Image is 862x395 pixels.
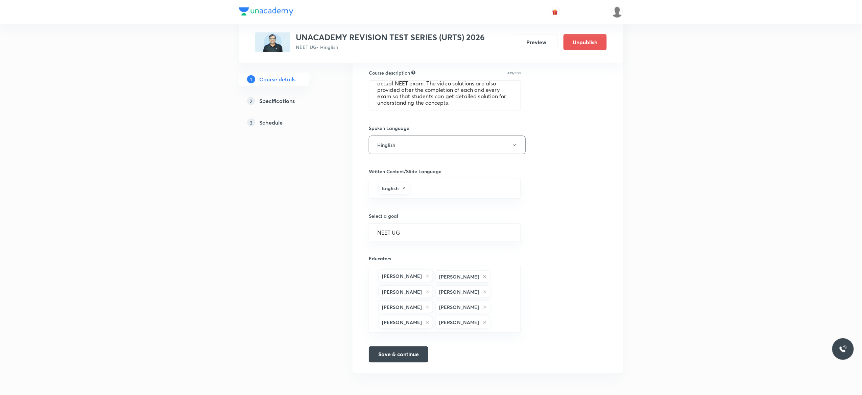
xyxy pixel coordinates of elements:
p: NEET UG • Hinglish [296,44,485,51]
button: Open [517,188,518,190]
img: Company Logo [239,7,293,16]
h6: Spoken Language [369,125,409,132]
h6: [PERSON_NAME] [382,319,422,326]
h6: [PERSON_NAME] [382,272,422,280]
button: Save & continue [369,346,428,363]
h3: UNACADEMY REVISION TEST SERIES (URTS) 2026 [296,32,485,42]
img: 22AC8DE6-2C2A-49B3-9636-2866AF26208F_plus.png [255,32,290,52]
h6: Select a goal [369,212,521,219]
button: Preview [515,34,558,50]
button: avatar [550,7,560,18]
img: ttu [839,345,847,353]
a: Company Logo [239,7,293,17]
a: 3Schedule [239,116,331,129]
h6: [PERSON_NAME] [382,288,422,295]
h6: Course description [369,69,410,76]
h6: [PERSON_NAME] [439,304,479,311]
h6: [PERSON_NAME] [439,273,479,280]
h5: Course details [259,75,295,83]
p: 429/500 [508,71,521,75]
input: Select a goal [377,229,512,236]
img: avatar [552,9,558,15]
h6: [PERSON_NAME] [439,319,479,326]
textarea: This course is specially designed for the students so that they can revise their syllabus in a ti... [369,81,521,111]
h6: Written Content/Slide Language [369,168,521,175]
h6: [PERSON_NAME] [382,304,422,311]
p: 1 [247,75,255,83]
a: 2Specifications [239,94,331,108]
p: 3 [247,119,255,127]
h5: Schedule [259,119,283,127]
h6: English [382,185,399,192]
button: Open [517,299,518,300]
h5: Specifications [259,97,295,105]
img: Anuruddha Kumar [612,6,623,18]
button: Hinglish [369,136,526,154]
button: Unpublish [564,34,607,50]
h6: [PERSON_NAME] [439,288,479,295]
button: Open [517,232,518,233]
p: 2 [247,97,255,105]
div: Explain about your course, what you’ll be teaching, how it will help learners in their preparation. [411,70,415,76]
h6: Educators [369,255,521,262]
